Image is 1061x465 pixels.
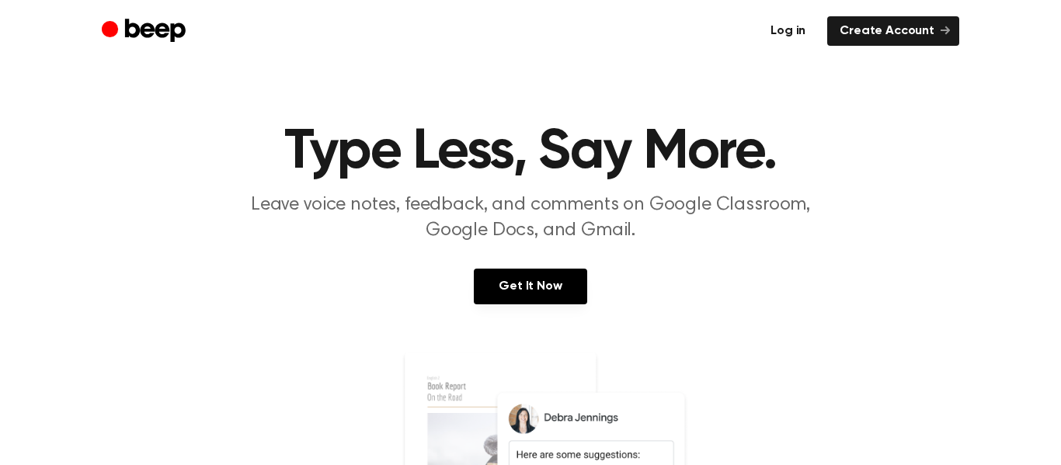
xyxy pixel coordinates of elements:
p: Leave voice notes, feedback, and comments on Google Classroom, Google Docs, and Gmail. [232,193,829,244]
a: Get It Now [474,269,586,304]
a: Beep [102,16,190,47]
a: Create Account [827,16,959,46]
h1: Type Less, Say More. [133,124,928,180]
a: Log in [758,16,818,46]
